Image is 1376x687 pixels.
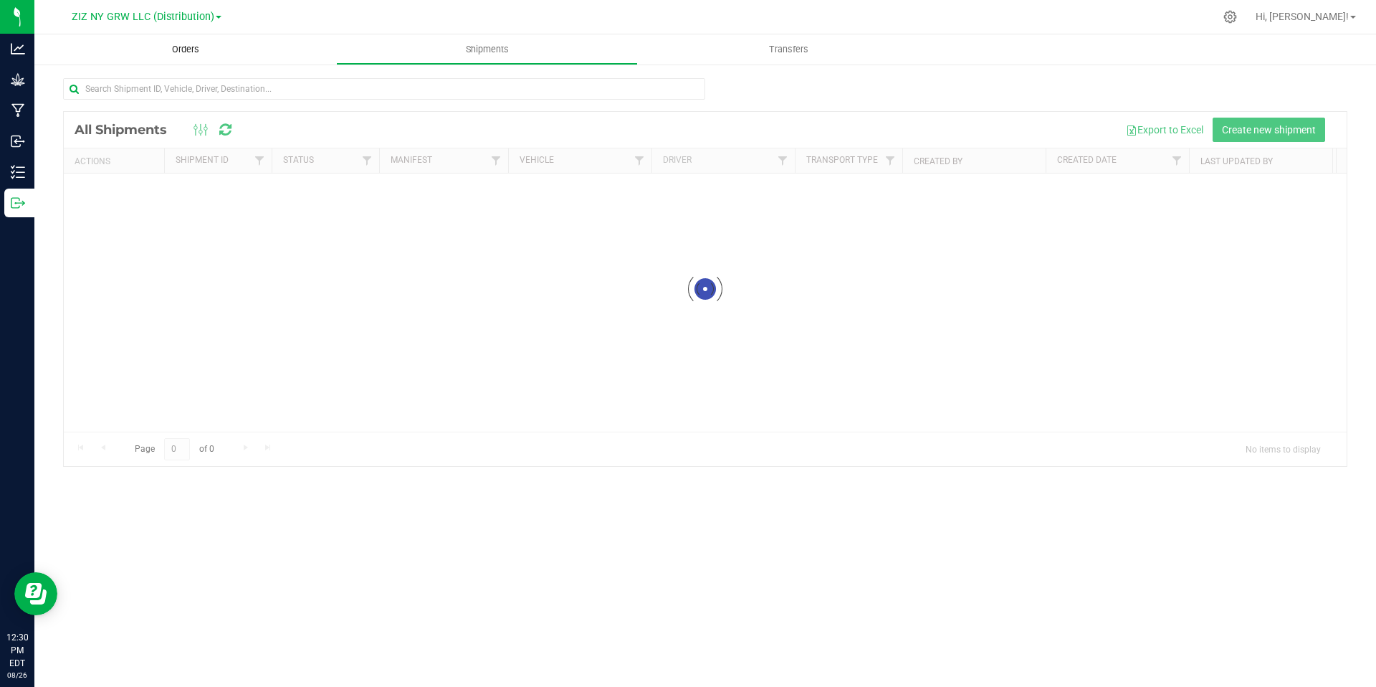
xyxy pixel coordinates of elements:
[11,103,25,118] inline-svg: Manufacturing
[11,134,25,148] inline-svg: Inbound
[336,34,638,65] a: Shipments
[72,11,214,23] span: ZIZ NY GRW LLC (Distribution)
[153,43,219,56] span: Orders
[11,72,25,87] inline-svg: Grow
[11,196,25,210] inline-svg: Outbound
[11,42,25,56] inline-svg: Analytics
[1221,10,1239,24] div: Manage settings
[750,43,828,56] span: Transfers
[446,43,528,56] span: Shipments
[638,34,940,65] a: Transfers
[6,670,28,681] p: 08/26
[11,165,25,179] inline-svg: Inventory
[14,572,57,615] iframe: Resource center
[34,34,336,65] a: Orders
[1256,11,1349,22] span: Hi, [PERSON_NAME]!
[6,631,28,670] p: 12:30 PM EDT
[63,78,705,100] input: Search Shipment ID, Vehicle, Driver, Destination...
